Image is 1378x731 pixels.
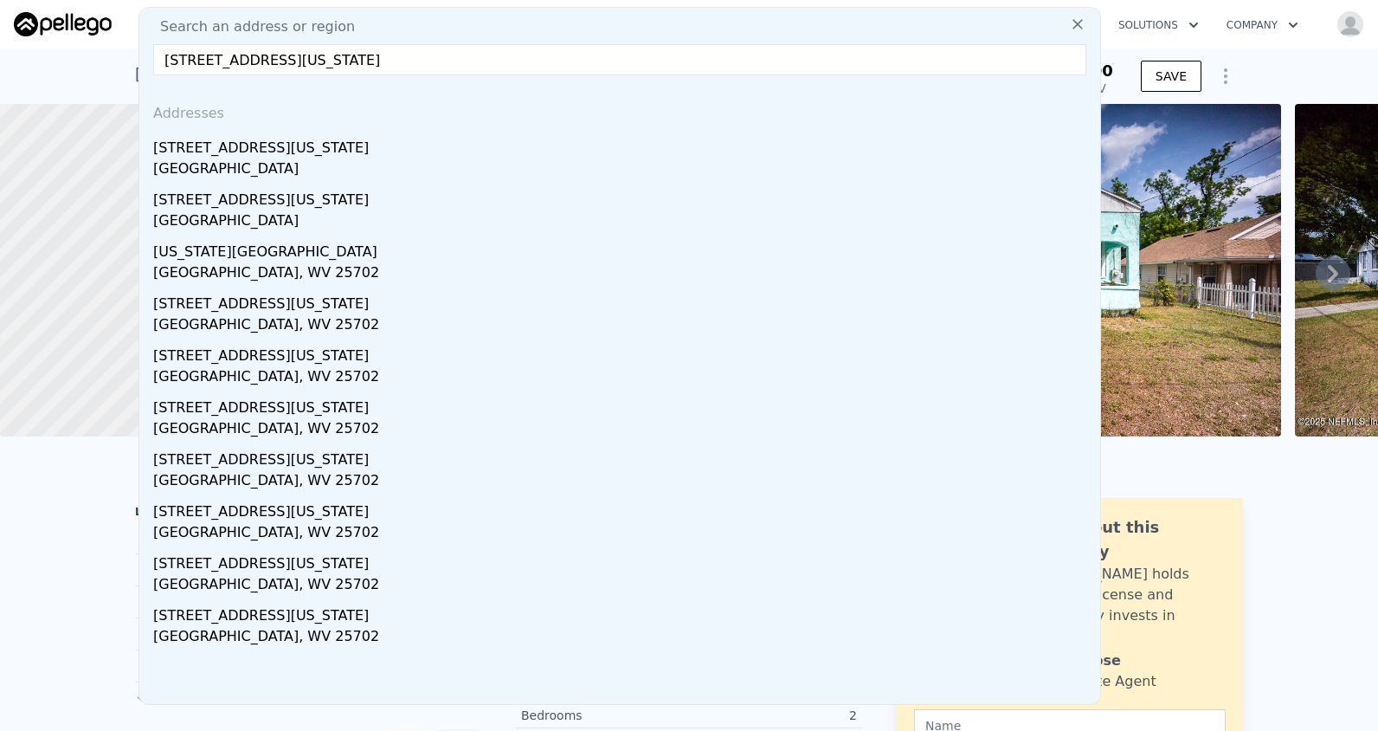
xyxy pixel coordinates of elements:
[153,44,1086,75] input: Enter an address, city, region, neighborhood or zip code
[153,522,1093,547] div: [GEOGRAPHIC_DATA], WV 25702
[153,235,1093,262] div: [US_STATE][GEOGRAPHIC_DATA]
[153,443,1093,470] div: [STREET_ADDRESS][US_STATE]
[146,16,355,37] span: Search an address or region
[1104,10,1213,41] button: Solutions
[1213,10,1312,41] button: Company
[153,574,1093,598] div: [GEOGRAPHIC_DATA], WV 25702
[14,12,112,36] img: Pellego
[1033,515,1226,564] div: Ask about this property
[135,505,481,522] div: LISTING & SALE HISTORY
[153,183,1093,210] div: [STREET_ADDRESS][US_STATE]
[153,339,1093,366] div: [STREET_ADDRESS][US_STATE]
[1208,59,1243,94] button: Show Options
[153,366,1093,391] div: [GEOGRAPHIC_DATA], WV 25702
[153,262,1093,287] div: [GEOGRAPHIC_DATA], WV 25702
[1033,564,1226,647] div: [PERSON_NAME] holds a broker license and personally invests in this area
[153,287,1093,314] div: [STREET_ADDRESS][US_STATE]
[153,210,1093,235] div: [GEOGRAPHIC_DATA]
[153,547,1093,574] div: [STREET_ADDRESS][US_STATE]
[153,314,1093,339] div: [GEOGRAPHIC_DATA], WV 25702
[153,131,1093,158] div: [STREET_ADDRESS][US_STATE]
[135,62,545,87] div: [STREET_ADDRESS] , [GEOGRAPHIC_DATA] , FL 32208
[1336,10,1364,38] img: avatar
[153,158,1093,183] div: [GEOGRAPHIC_DATA]
[1141,61,1201,92] button: SAVE
[153,495,1093,522] div: [STREET_ADDRESS][US_STATE]
[146,89,1093,131] div: Addresses
[153,598,1093,626] div: [STREET_ADDRESS][US_STATE]
[135,682,266,707] button: Show more history
[1033,650,1121,671] div: Violet Rose
[521,707,689,724] div: Bedrooms
[153,418,1093,443] div: [GEOGRAPHIC_DATA], WV 25702
[153,470,1093,495] div: [GEOGRAPHIC_DATA], WV 25702
[689,707,857,724] div: 2
[153,626,1093,650] div: [GEOGRAPHIC_DATA], WV 25702
[153,391,1093,418] div: [STREET_ADDRESS][US_STATE]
